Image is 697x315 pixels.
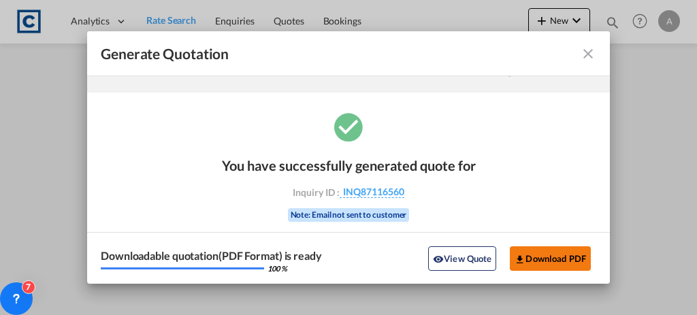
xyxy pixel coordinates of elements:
[288,208,410,222] div: Note: Email not sent to customer
[270,186,427,198] div: Inquiry ID :
[101,250,322,261] div: Downloadable quotation(PDF Format) is ready
[510,246,591,271] button: Download PDF
[580,46,596,62] md-icon: icon-close fg-AAA8AD cursor m-0
[433,254,444,265] md-icon: icon-eye
[340,186,404,198] span: INQ87116560
[515,254,525,265] md-icon: icon-download
[428,246,496,271] button: icon-eyeView Quote
[87,31,610,283] md-dialog: Generate QuotationQUOTE ...
[331,110,366,144] md-icon: icon-checkbox-marked-circle
[222,157,476,173] div: You have successfully generated quote for
[268,265,287,272] div: 100 %
[101,45,229,63] span: Generate Quotation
